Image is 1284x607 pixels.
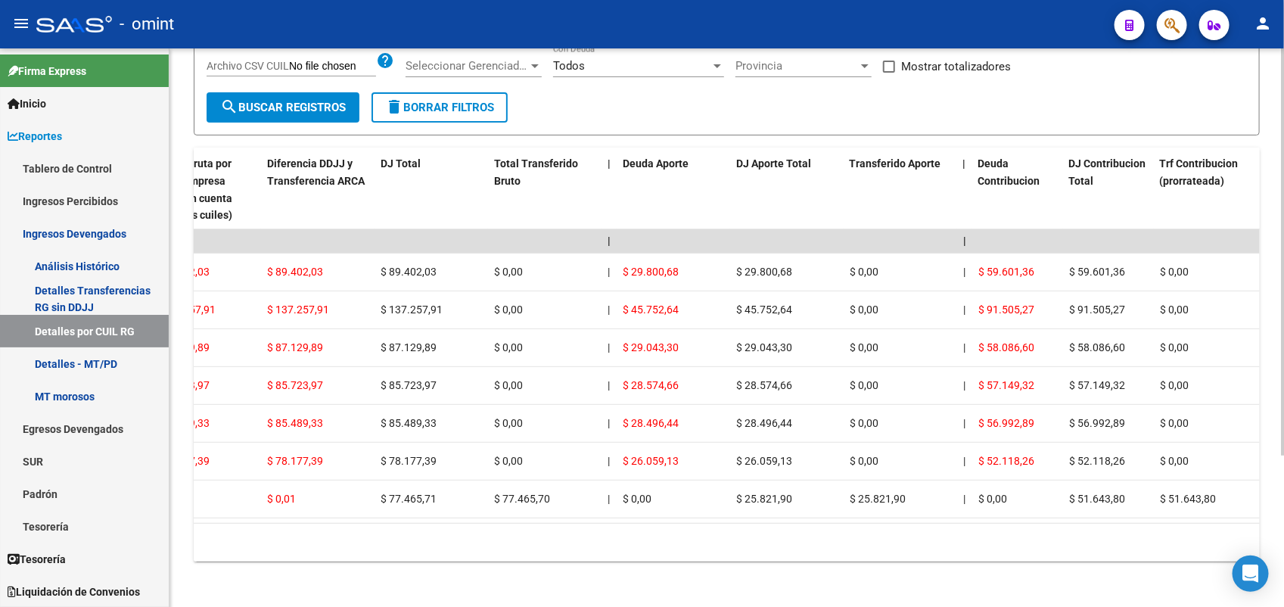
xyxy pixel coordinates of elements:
[1154,148,1267,232] datatable-header-cell: Trf Contribucion (prorrateada)
[488,148,602,232] datatable-header-cell: Total Transferido Bruto
[385,101,494,114] span: Borrar Filtros
[608,417,610,429] span: |
[623,266,679,278] span: $ 29.800,68
[963,266,965,278] span: |
[406,59,528,73] span: Seleccionar Gerenciador
[553,59,585,73] span: Todos
[1160,303,1189,316] span: $ 0,00
[730,148,844,232] datatable-header-cell: DJ Aporte Total
[267,266,323,278] span: $ 89.402,03
[617,148,730,232] datatable-header-cell: Deuda Aporte
[623,379,679,391] span: $ 28.574,66
[1069,303,1125,316] span: $ 91.505,27
[267,417,323,429] span: $ 85.489,33
[608,303,610,316] span: |
[494,341,523,353] span: $ 0,00
[381,157,421,170] span: DJ Total
[963,455,965,467] span: |
[602,148,617,232] datatable-header-cell: |
[608,455,610,467] span: |
[120,8,174,41] span: - omint
[494,379,523,391] span: $ 0,00
[1160,493,1216,505] span: $ 51.643,80
[1160,341,1189,353] span: $ 0,00
[376,51,394,70] mat-icon: help
[623,341,679,353] span: $ 29.043,30
[850,157,941,170] span: Transferido Aporte
[1069,341,1125,353] span: $ 58.086,60
[978,417,1034,429] span: $ 56.992,89
[736,379,792,391] span: $ 28.574,66
[381,455,437,467] span: $ 78.177,39
[608,493,610,505] span: |
[385,98,403,116] mat-icon: delete
[608,341,610,353] span: |
[978,341,1034,353] span: $ 58.086,60
[978,493,1007,505] span: $ 0,00
[735,59,858,73] span: Provincia
[850,493,906,505] span: $ 25.821,90
[972,148,1063,232] datatable-header-cell: Deuda Contribucion
[381,379,437,391] span: $ 85.723,97
[494,266,523,278] span: $ 0,00
[1160,379,1189,391] span: $ 0,00
[381,266,437,278] span: $ 89.402,03
[608,266,610,278] span: |
[608,379,610,391] span: |
[608,235,611,247] span: |
[1160,266,1189,278] span: $ 0,00
[963,157,966,170] span: |
[963,341,965,353] span: |
[8,584,140,600] span: Liquidación de Convenios
[1069,455,1125,467] span: $ 52.118,26
[844,148,957,232] datatable-header-cell: Transferido Aporte
[978,379,1034,391] span: $ 57.149,32
[1254,14,1272,33] mat-icon: person
[494,417,523,429] span: $ 0,00
[267,303,329,316] span: $ 137.257,91
[850,379,878,391] span: $ 0,00
[8,128,62,145] span: Reportes
[220,98,238,116] mat-icon: search
[736,341,792,353] span: $ 29.043,30
[372,92,508,123] button: Borrar Filtros
[850,341,878,353] span: $ 0,00
[736,493,792,505] span: $ 25.821,90
[8,551,66,568] span: Tesorería
[978,157,1040,187] span: Deuda Contribucion
[267,157,365,187] span: Diferencia DDJJ y Transferencia ARCA
[289,60,376,73] input: Archivo CSV CUIL
[963,379,965,391] span: |
[736,266,792,278] span: $ 29.800,68
[494,303,523,316] span: $ 0,00
[1069,157,1146,187] span: DJ Contribucion Total
[1160,157,1239,187] span: Trf Contribucion (prorrateada)
[736,417,792,429] span: $ 28.496,44
[148,148,261,232] datatable-header-cell: Deuda Bruta por ARCA Empresa (tiene en cuenta todos los cuiles)
[901,58,1011,76] span: Mostrar totalizadores
[1069,493,1125,505] span: $ 51.643,80
[207,60,289,72] span: Archivo CSV CUIL
[381,417,437,429] span: $ 85.489,33
[1069,266,1125,278] span: $ 59.601,36
[963,417,965,429] span: |
[207,92,359,123] button: Buscar Registros
[623,455,679,467] span: $ 26.059,13
[623,417,679,429] span: $ 28.496,44
[381,493,437,505] span: $ 77.465,71
[736,455,792,467] span: $ 26.059,13
[381,341,437,353] span: $ 87.129,89
[623,303,679,316] span: $ 45.752,64
[1233,556,1269,592] div: Open Intercom Messenger
[608,157,611,170] span: |
[850,266,878,278] span: $ 0,00
[8,95,46,112] span: Inicio
[494,157,578,187] span: Total Transferido Bruto
[978,455,1034,467] span: $ 52.118,26
[963,493,965,505] span: |
[623,157,689,170] span: Deuda Aporte
[957,148,972,232] datatable-header-cell: |
[261,148,375,232] datatable-header-cell: Diferencia DDJJ y Transferencia ARCA
[850,417,878,429] span: $ 0,00
[267,341,323,353] span: $ 87.129,89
